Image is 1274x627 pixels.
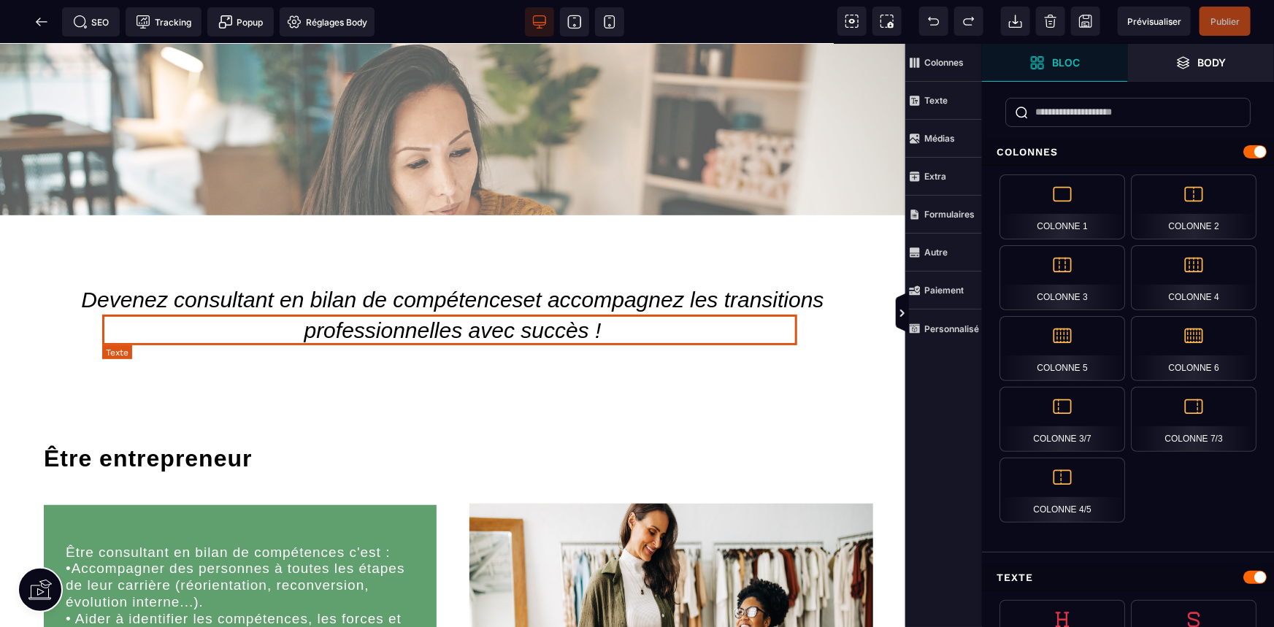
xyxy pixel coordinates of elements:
[1131,387,1256,452] div: Colonne 7/3
[924,171,946,182] strong: Extra
[954,7,983,36] span: Rétablir
[218,15,264,29] span: Popup
[66,517,410,566] span: Accompagner des personnes à toutes les étapes de leur carrière (réorientation, reconversion, évol...
[999,174,1125,239] div: Colonne 1
[126,7,202,36] span: Code de suivi
[999,245,1125,310] div: Colonne 3
[1001,7,1030,36] span: Importer
[1071,7,1100,36] span: Enregistrer
[560,7,589,36] span: Voir tablette
[905,82,982,120] span: Texte
[1198,57,1227,68] strong: Body
[905,44,982,82] span: Colonnes
[81,244,523,268] span: Devenez consultant en bilan de compétences
[905,120,982,158] span: Médias
[982,44,1128,82] span: Ouvrir les blocs
[1131,316,1256,381] div: Colonne 6
[27,7,56,36] span: Retour
[66,517,410,566] span: •
[304,244,830,299] span: et accompagnez les transitions professionnelles avec succès !
[1127,16,1181,27] span: Prévisualiser
[136,15,191,29] span: Tracking
[999,316,1125,381] div: Colonne 5
[982,139,1274,166] div: Colonnes
[1128,44,1274,82] span: Ouvrir les calques
[924,57,964,68] strong: Colonnes
[1210,16,1240,27] span: Publier
[62,7,120,36] span: Métadata SEO
[595,7,624,36] span: Voir mobile
[1131,174,1256,239] div: Colonne 2
[982,564,1274,591] div: Texte
[872,7,902,36] span: Capture d'écran
[1052,57,1080,68] strong: Bloc
[905,158,982,196] span: Extra
[905,234,982,272] span: Autre
[1131,245,1256,310] div: Colonne 4
[905,309,982,347] span: Personnalisé
[1036,7,1065,36] span: Nettoyage
[919,7,948,36] span: Défaire
[287,15,367,29] span: Réglages Body
[1118,7,1191,36] span: Aperçu
[207,7,274,36] span: Créer une alerte modale
[924,323,979,334] strong: Personnalisé
[66,567,406,599] span: • Aider à identifier les compétences, les forces et les motivations.
[44,401,437,428] div: Être entrepreneur
[924,133,955,144] strong: Médias
[924,209,975,220] strong: Formulaires
[280,7,375,36] span: Favicon
[982,292,997,336] span: Afficher les vues
[525,7,554,36] span: Voir bureau
[905,196,982,234] span: Formulaires
[924,95,948,106] strong: Texte
[999,458,1125,523] div: Colonne 4/5
[1200,7,1251,36] span: Enregistrer le contenu
[905,272,982,309] span: Paiement
[837,7,867,36] span: Voir les composants
[924,247,948,258] strong: Autre
[924,285,964,296] strong: Paiement
[999,387,1125,452] div: Colonne 3/7
[73,15,110,29] span: SEO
